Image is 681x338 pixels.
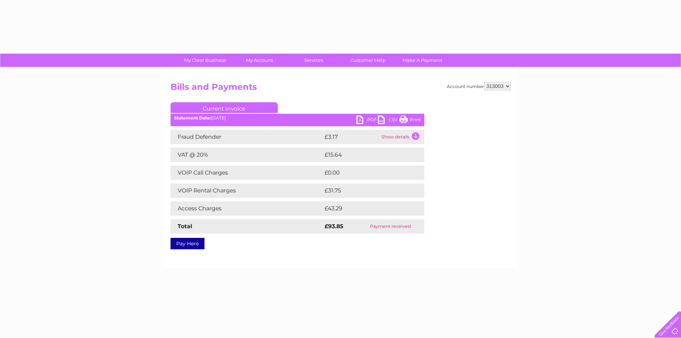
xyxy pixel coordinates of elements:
a: PDF [356,116,378,126]
strong: Total [178,223,192,230]
a: Make A Payment [393,54,452,67]
a: Services [284,54,343,67]
td: VAT @ 20% [171,148,323,162]
h2: Bills and Payments [171,82,511,95]
a: CSV [378,116,399,126]
strong: £93.85 [325,223,343,230]
a: Customer Help [339,54,398,67]
td: £15.64 [323,148,409,162]
div: Account number [447,82,511,90]
td: £43.29 [323,201,410,216]
td: £31.75 [323,183,409,198]
td: Show details [380,130,424,144]
a: Pay Here [171,238,204,249]
a: My Account [230,54,289,67]
a: Print [399,116,421,126]
td: Access Charges [171,201,323,216]
td: VOIP Rental Charges [171,183,323,198]
b: Statement Date: [174,115,211,121]
td: Fraud Defender [171,130,323,144]
td: Payment received [356,219,424,234]
a: Current Invoice [171,102,278,113]
a: My Clear Business [176,54,235,67]
td: £0.00 [323,166,408,180]
td: £3.17 [323,130,380,144]
div: [DATE] [171,116,424,121]
td: VOIP Call Charges [171,166,323,180]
